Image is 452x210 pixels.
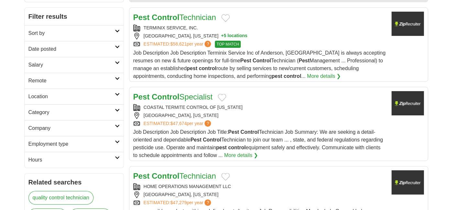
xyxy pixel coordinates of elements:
[25,73,124,89] a: Remote
[271,73,282,79] strong: pest
[25,41,124,57] a: Date posted
[25,89,124,104] a: Location
[170,41,187,47] span: $58,621
[215,41,240,48] span: TOP MATCH
[133,92,213,101] a: Pest ControlSpecialist
[191,137,202,142] strong: Pest
[170,121,187,126] span: $47,674
[133,13,216,22] a: Pest ControlTechnician
[228,145,246,150] strong: control
[170,200,187,205] span: $47,279
[25,152,124,168] a: Hours
[284,73,301,79] strong: control
[144,41,213,48] a: ESTIMATED:$58,621per year?
[28,109,115,116] h2: Category
[221,173,230,181] button: Add to favorite jobs
[391,12,424,36] img: Company logo
[391,91,424,115] img: Company logo
[133,191,386,198] div: [GEOGRAPHIC_DATA], [US_STATE]
[133,183,386,190] div: HOME OPERATIONS MANAGEMENT LLC
[253,58,271,63] strong: Control
[28,93,115,100] h2: Location
[28,29,115,37] h2: Sort by
[133,172,150,180] strong: Pest
[25,104,124,120] a: Category
[204,41,211,47] span: ?
[28,140,115,148] h2: Employment type
[28,77,115,85] h2: Remote
[25,120,124,136] a: Company
[240,58,251,63] strong: Pest
[133,104,386,111] div: COASTAL TERMITE CONTROL OF [US_STATE]
[187,66,197,71] strong: pest
[221,33,224,39] span: +
[152,13,179,22] strong: Control
[228,129,239,135] strong: Pest
[133,112,386,119] div: [GEOGRAPHIC_DATA], [US_STATE]
[25,57,124,73] a: Salary
[307,72,341,80] a: More details ❯
[133,33,386,39] div: [GEOGRAPHIC_DATA], [US_STATE]
[28,124,115,132] h2: Company
[240,129,259,135] strong: Control
[28,177,120,187] h2: Related searches
[216,145,227,150] strong: pest
[152,172,179,180] strong: Control
[25,136,124,152] a: Employment type
[25,25,124,41] a: Sort by
[224,152,258,159] a: More details ❯
[204,199,211,206] span: ?
[203,137,221,142] strong: Control
[144,120,213,127] a: ESTIMATED:$47,674per year?
[221,33,247,39] button: +5 locations
[133,129,383,158] span: Job Description Job Description Job Title: Technician Job Summary: We are seeking a detail-orient...
[133,172,216,180] a: Pest ControlTechnician
[144,199,213,206] a: ESTIMATED:$47,279per year?
[28,191,94,205] a: quality control technician
[25,8,124,25] h2: Filter results
[28,45,115,53] h2: Date posted
[218,94,226,101] button: Add to favorite jobs
[204,120,211,127] span: ?
[133,25,386,31] div: TERMINIX SERVICE, INC.
[133,92,150,101] strong: Pest
[133,50,386,79] span: Job Description Job Description Terminix Service Inc of Anderson, [GEOGRAPHIC_DATA] is always acc...
[152,92,179,101] strong: Control
[133,13,150,22] strong: Pest
[221,14,230,22] button: Add to favorite jobs
[28,156,115,164] h2: Hours
[28,61,115,69] h2: Salary
[391,170,424,194] img: Company logo
[199,66,216,71] strong: control
[299,58,310,63] strong: Pest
